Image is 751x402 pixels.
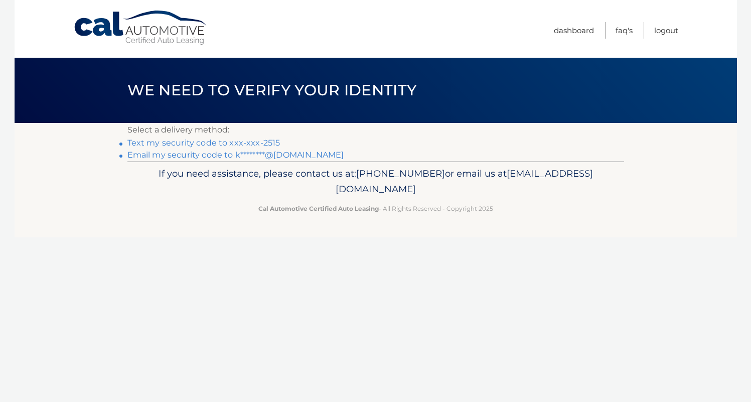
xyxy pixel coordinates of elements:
[134,166,618,198] p: If you need assistance, please contact us at: or email us at
[73,10,209,46] a: Cal Automotive
[127,150,344,160] a: Email my security code to k********@[DOMAIN_NAME]
[134,203,618,214] p: - All Rights Reserved - Copyright 2025
[654,22,678,39] a: Logout
[554,22,594,39] a: Dashboard
[127,81,417,99] span: We need to verify your identity
[356,168,445,179] span: [PHONE_NUMBER]
[127,138,280,148] a: Text my security code to xxx-xxx-2515
[127,123,624,137] p: Select a delivery method:
[616,22,633,39] a: FAQ's
[258,205,379,212] strong: Cal Automotive Certified Auto Leasing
